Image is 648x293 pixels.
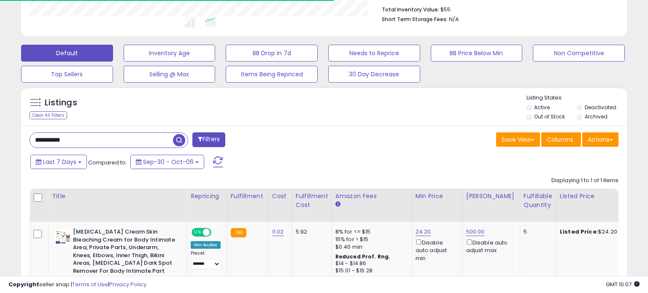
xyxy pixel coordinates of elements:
[524,228,550,236] div: 5
[21,45,113,62] button: Default
[335,192,408,201] div: Amazon Fees
[534,104,550,111] label: Active
[382,4,612,14] li: $55
[431,45,523,62] button: BB Price Below Min
[272,228,284,236] a: 11.02
[296,192,328,210] div: Fulfillment Cost
[73,228,175,277] b: [MEDICAL_DATA] Cream Skin Bleaching Cream for Body Intimate Area, Private Parts, Underarm, Knees,...
[335,201,340,208] small: Amazon Fees.
[335,236,405,243] div: 15% for > $15
[534,113,565,120] label: Out of Stock
[192,132,225,147] button: Filters
[328,45,420,62] button: Needs to Reprice
[335,260,405,267] div: $14 - $14.86
[191,241,221,249] div: Win BuyBox
[328,66,420,83] button: 30 Day Decrease
[560,192,633,201] div: Listed Price
[533,45,625,62] button: Non Competitive
[124,45,216,62] button: Inventory Age
[192,229,203,236] span: ON
[143,158,194,166] span: Sep-30 - Oct-06
[109,280,146,288] a: Privacy Policy
[524,192,553,210] div: Fulfillable Quantity
[45,97,77,109] h5: Listings
[582,132,618,147] button: Actions
[43,158,76,166] span: Last 7 Days
[416,228,431,236] a: 24.20
[52,192,184,201] div: Title
[54,228,71,245] img: 41rUf2AihyL._SL40_.jpg
[416,238,456,262] div: Disable auto adjust min
[21,66,113,83] button: Top Sellers
[226,66,318,83] button: Items Being Repriced
[335,253,391,260] b: Reduced Prof. Rng.
[449,15,459,23] span: N/A
[382,16,448,23] b: Short Term Storage Fees:
[30,155,87,169] button: Last 7 Days
[8,281,146,289] div: seller snap | |
[606,280,640,288] span: 2025-10-14 10:07 GMT
[130,155,204,169] button: Sep-30 - Oct-06
[88,159,127,167] span: Compared to:
[416,192,459,201] div: Min Price
[296,228,325,236] div: 5.92
[335,243,405,251] div: $0.40 min
[72,280,108,288] a: Terms of Use
[560,228,630,236] div: $24.20
[8,280,39,288] strong: Copyright
[585,104,616,111] label: Deactivated
[547,135,573,144] span: Columns
[382,6,439,13] b: Total Inventory Value:
[541,132,581,147] button: Columns
[466,228,485,236] a: 500.00
[526,94,627,102] p: Listing States:
[551,177,618,185] div: Displaying 1 to 1 of 1 items
[585,113,607,120] label: Archived
[231,192,265,201] div: Fulfillment
[30,111,67,119] div: Clear All Filters
[191,250,221,269] div: Preset:
[335,228,405,236] div: 8% for <= $15
[466,192,516,201] div: [PERSON_NAME]
[191,192,224,201] div: Repricing
[231,228,246,237] small: FBA
[124,66,216,83] button: Selling @ Max
[560,228,598,236] b: Listed Price:
[210,229,224,236] span: OFF
[226,45,318,62] button: BB Drop in 7d
[496,132,540,147] button: Save View
[466,238,513,254] div: Disable auto adjust max
[272,192,289,201] div: Cost
[335,267,405,274] div: $15.01 - $16.28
